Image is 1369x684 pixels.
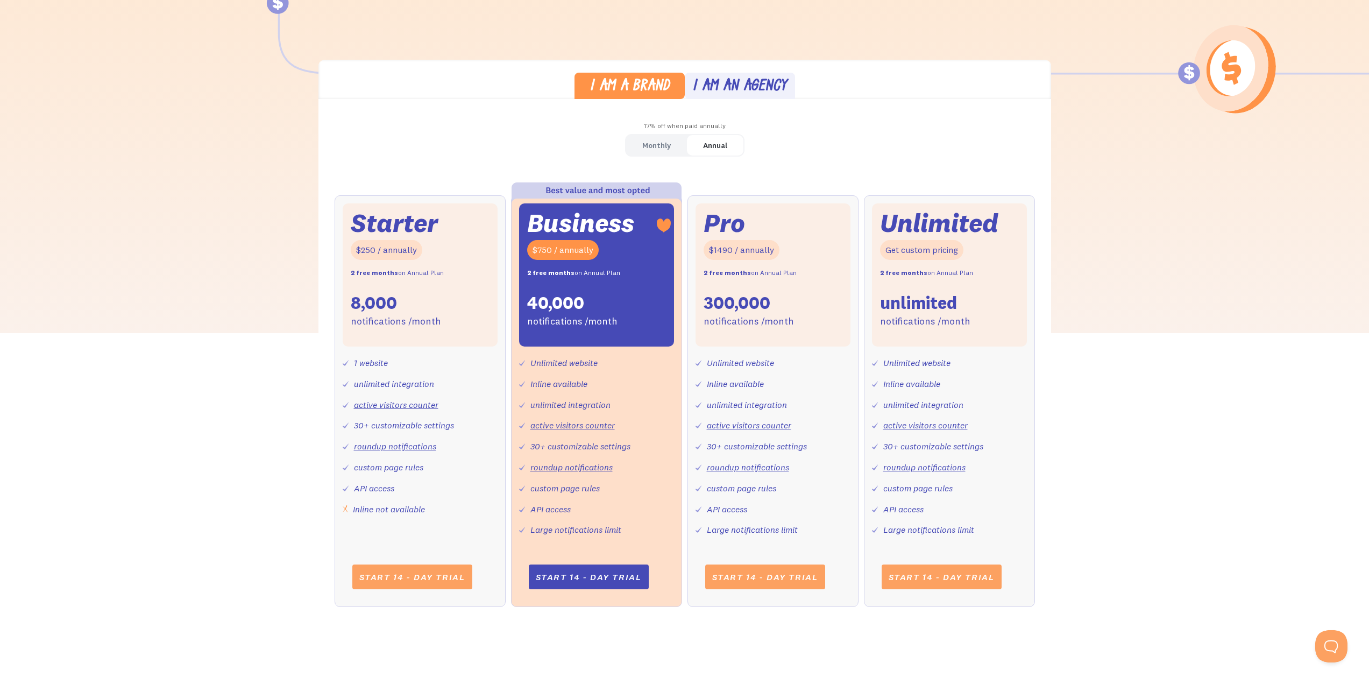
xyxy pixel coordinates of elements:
div: $250 / annually [351,240,422,260]
div: unlimited integration [707,397,787,413]
div: Annual [703,138,727,153]
a: roundup notifications [354,441,436,452]
div: 17% off when paid annually [318,118,1051,134]
div: custom page rules [530,481,600,496]
div: custom page rules [354,460,423,475]
div: Inline not available [353,502,425,517]
div: Monthly [642,138,671,153]
div: Large notifications limit [707,522,798,538]
div: unlimited integration [354,376,434,392]
a: active visitors counter [707,420,791,431]
div: unlimited integration [530,397,611,413]
div: on Annual Plan [880,265,973,281]
strong: 2 free months [351,269,398,277]
div: notifications /month [704,314,794,329]
div: Get custom pricing [880,240,963,260]
a: active visitors counter [883,420,968,431]
div: 1 website [354,355,388,371]
div: on Annual Plan [704,265,797,281]
strong: 2 free months [527,269,574,277]
div: I am an agency [692,79,787,95]
a: roundup notifications [530,462,613,473]
div: Unlimited website [883,355,951,371]
div: Unlimited website [707,355,774,371]
div: unlimited [880,292,957,314]
div: Inline available [530,376,587,392]
div: Business [527,211,634,235]
div: Large notifications limit [530,522,621,538]
div: 30+ customizable settings [354,418,454,433]
div: 30+ customizable settings [530,439,630,454]
a: Start 14 - day trial [882,565,1002,589]
strong: 2 free months [704,269,751,277]
div: API access [707,502,747,517]
div: $750 / annually [527,240,599,260]
div: 300,000 [704,292,770,314]
div: notifications /month [351,314,441,329]
div: notifications /month [527,314,618,329]
div: on Annual Plan [351,265,444,281]
div: Unlimited website [530,355,598,371]
div: notifications /month [880,314,970,329]
div: custom page rules [883,481,953,496]
div: $1490 / annually [704,240,779,260]
a: active visitors counter [530,420,615,431]
div: 8,000 [351,292,397,314]
div: 30+ customizable settings [883,439,983,454]
div: Inline available [883,376,940,392]
div: on Annual Plan [527,265,620,281]
a: roundup notifications [883,462,966,473]
div: Unlimited [880,211,998,235]
div: 40,000 [527,292,584,314]
div: API access [354,481,394,496]
a: Start 14 - day trial [529,565,649,589]
a: roundup notifications [707,462,789,473]
div: API access [883,502,924,517]
div: API access [530,502,571,517]
iframe: Toggle Customer Support [1315,630,1347,662]
div: Pro [704,211,745,235]
div: 30+ customizable settings [707,439,807,454]
div: Starter [351,211,438,235]
a: Start 14 - day trial [705,565,825,589]
div: Inline available [707,376,764,392]
div: custom page rules [707,481,776,496]
a: Start 14 - day trial [352,565,472,589]
a: active visitors counter [354,399,438,410]
div: Large notifications limit [883,522,974,538]
div: I am a brand [590,79,670,95]
div: unlimited integration [883,397,963,413]
strong: 2 free months [880,269,927,277]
